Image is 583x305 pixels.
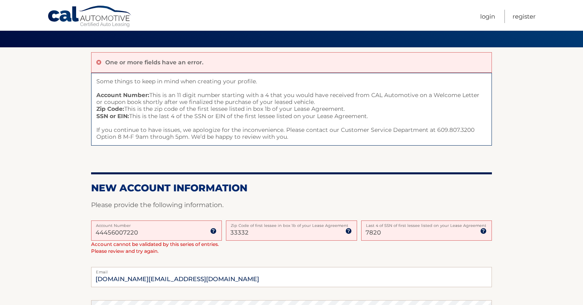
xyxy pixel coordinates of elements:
[361,220,492,227] label: Last 4 of SSN of first lessee listed on your Lease Agreement
[210,228,217,234] img: tooltip.svg
[96,105,124,112] strong: Zip Code:
[96,91,149,99] strong: Account Number:
[226,220,357,241] input: Zip Code
[91,267,492,273] label: Email
[91,267,492,287] input: Email
[91,199,492,211] p: Please provide the following information.
[91,220,222,227] label: Account Number
[480,228,487,234] img: tooltip.svg
[91,73,492,146] span: Some things to keep in mind when creating your profile. This is an 11 digit number starting with ...
[513,10,536,23] a: Register
[480,10,495,23] a: Login
[105,59,203,66] p: One or more fields have an error.
[96,112,129,120] strong: SSN or EIN:
[345,228,352,234] img: tooltip.svg
[47,5,132,29] a: Cal Automotive
[226,220,357,227] label: Zip Code of first lessee in box 1b of your Lease Agreement
[91,241,219,254] span: Account cannot be validated by this series of entries. Please review and try again.
[91,220,222,241] input: Account Number
[361,220,492,241] input: SSN or EIN (last 4 digits only)
[91,182,492,194] h2: New Account Information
